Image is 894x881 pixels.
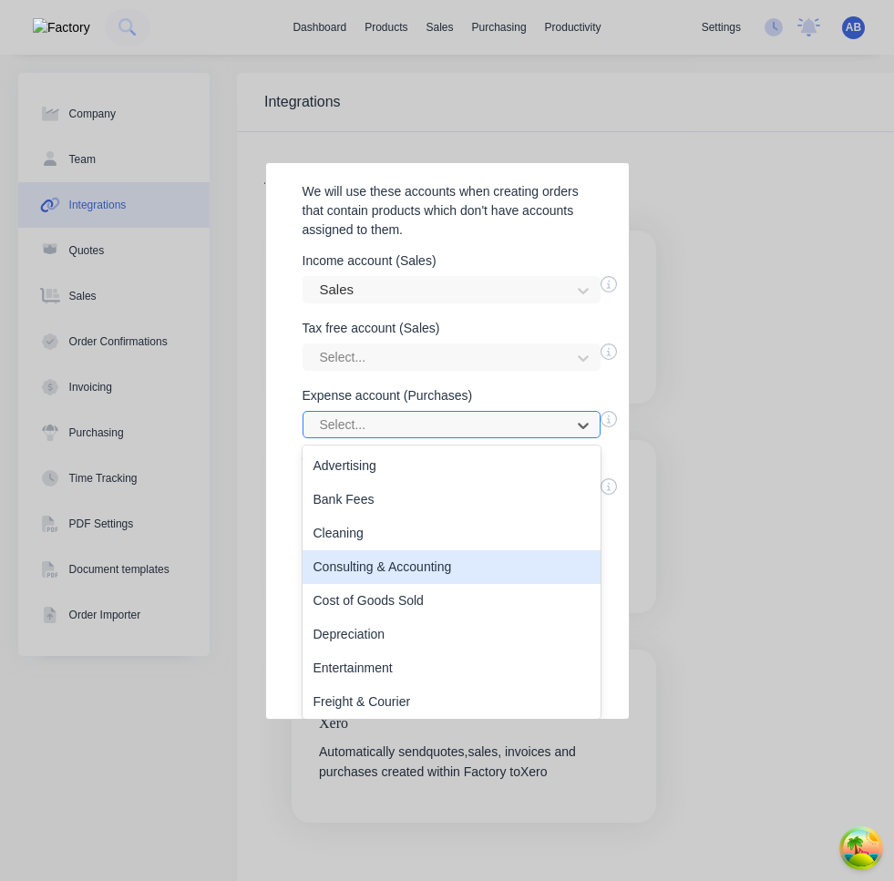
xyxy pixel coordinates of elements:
[303,618,601,651] div: Depreciation
[303,449,601,483] div: Advertising
[303,550,601,584] div: Consulting & Accounting
[843,830,879,866] button: Open Tanstack query devtools
[284,182,611,240] p: We will use these accounts when creating orders that contain products which don't have accounts a...
[303,483,601,517] div: Bank Fees
[303,254,617,267] div: Income account (Sales)
[303,584,601,618] div: Cost of Goods Sold
[33,18,90,37] img: Factory
[303,389,617,402] div: Expense account (Purchases)
[303,517,601,550] div: Cleaning
[303,322,617,334] div: Tax free account (Sales)
[303,685,601,719] div: Freight & Courier
[303,651,601,685] div: Entertainment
